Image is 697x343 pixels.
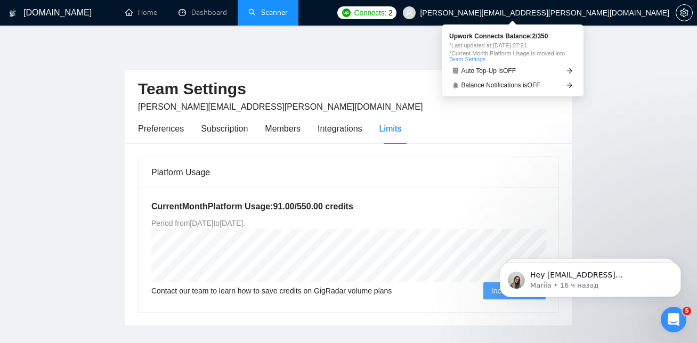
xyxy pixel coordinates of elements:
span: [PERSON_NAME][EMAIL_ADDRESS][PERSON_NAME][DOMAIN_NAME] [138,102,423,111]
button: Increase Limit [483,282,546,299]
iframe: Intercom notifications сообщение [484,240,697,314]
a: searchScanner [248,8,288,17]
a: Team Settings [449,56,485,62]
iframe: Intercom live chat [661,307,686,332]
span: 2 [388,7,393,19]
div: Platform Usage [151,157,546,187]
div: Members [265,122,301,135]
img: logo [9,5,17,22]
a: bellBalance Notifications isOFFarrow-right [449,80,576,91]
div: Integrations [318,122,362,135]
a: homeHome [125,8,157,17]
img: upwork-logo.png [342,9,351,17]
span: Auto Top-Up is OFF [461,68,516,74]
span: arrow-right [566,82,573,88]
span: robot [452,68,459,74]
span: Balance Notifications is OFF [461,82,540,88]
h5: Current Month Platform Usage: 91.00 / 550.00 credits [151,200,546,213]
span: Contact our team to learn how to save credits on GigRadar volume plans [151,285,392,297]
span: Upwork Connects Balance: 2 / 350 [449,33,576,39]
a: robotAuto Top-Up isOFFarrow-right [449,66,576,77]
span: Connects: [354,7,386,19]
a: dashboardDashboard [179,8,227,17]
div: Preferences [138,122,184,135]
button: setting [676,4,693,21]
h2: Team Settings [138,78,559,100]
span: setting [676,9,692,17]
span: user [406,9,413,17]
a: setting [676,9,693,17]
span: *Current Month Platform Usage is moved into [449,51,576,62]
div: Limits [379,122,402,135]
div: Subscription [201,122,248,135]
span: bell [452,82,459,88]
span: *Last updated at: [DATE] 07:21 [449,43,576,48]
span: Period from [DATE] to [DATE] . [151,219,245,227]
span: arrow-right [566,68,573,74]
span: 5 [683,307,691,315]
